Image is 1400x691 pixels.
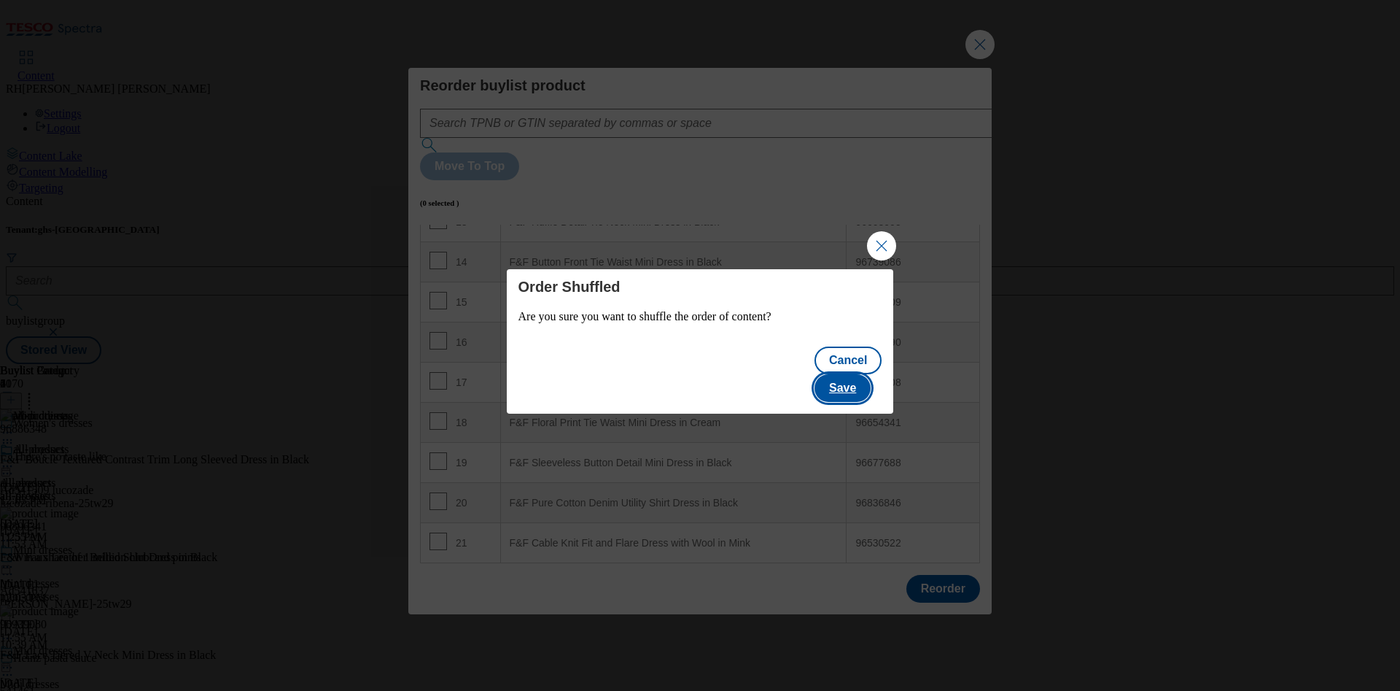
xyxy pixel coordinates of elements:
[814,374,871,402] button: Save
[518,278,882,296] h4: Order Shuffled
[814,347,882,374] button: Cancel
[507,269,894,414] div: Modal
[867,231,896,260] button: Close Modal
[518,310,882,323] p: Are you sure you want to shuffle the order of content?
